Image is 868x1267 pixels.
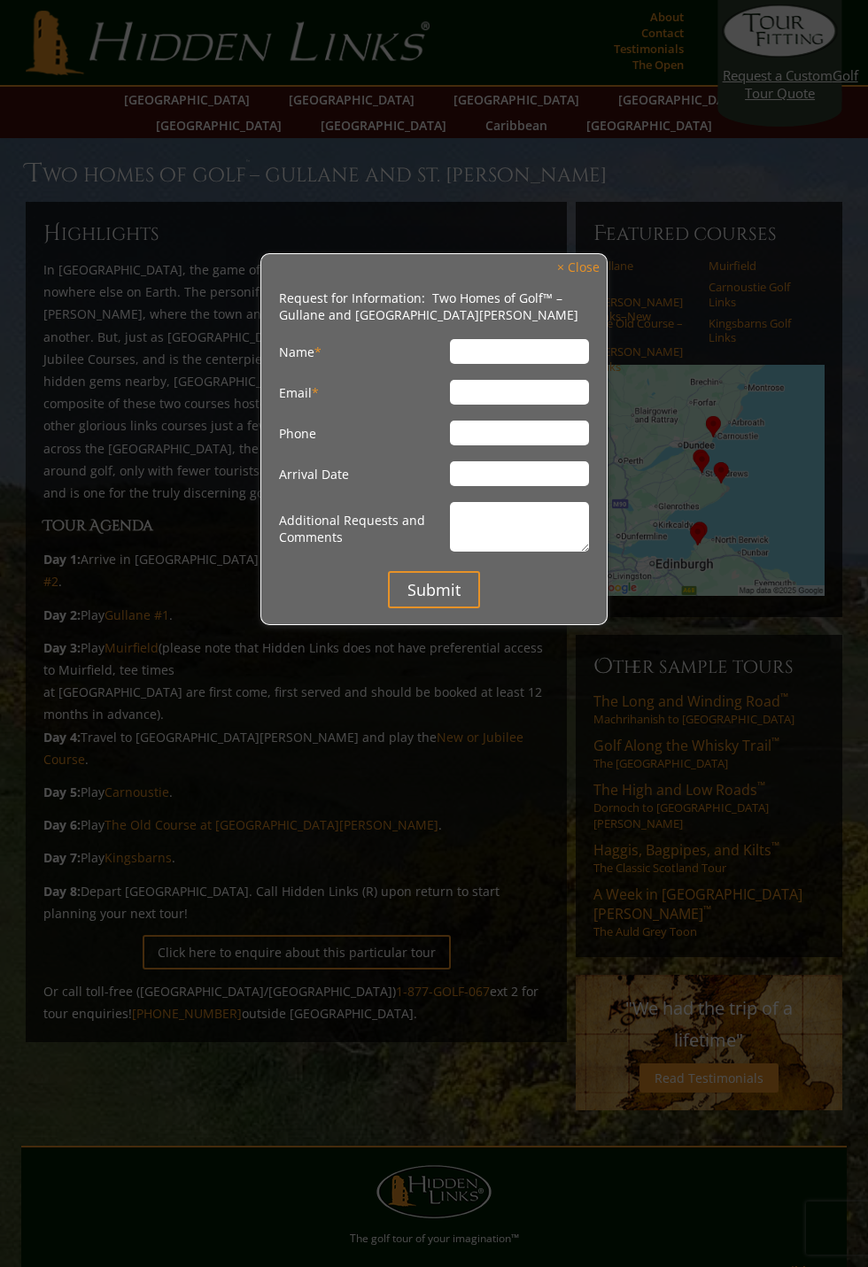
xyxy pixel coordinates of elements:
label: Arrival Date [279,461,450,486]
label: Name [279,339,450,364]
label: Phone [279,421,450,445]
label: Email [279,380,450,405]
input: Submit [388,571,480,608]
label: Additional Requests and Comments [279,502,450,555]
a: × Close [548,256,608,280]
li: Request for Information: Two Homes of Golf™ – Gullane and [GEOGRAPHIC_DATA][PERSON_NAME] [279,290,589,323]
